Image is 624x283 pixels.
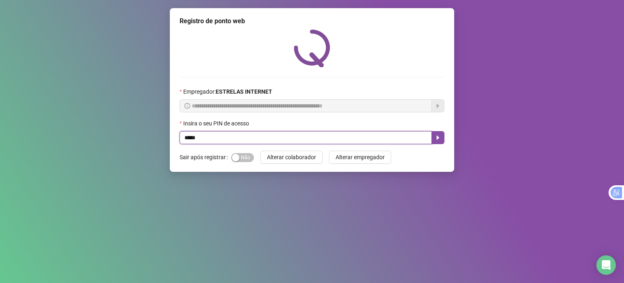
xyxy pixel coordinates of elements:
div: Open Intercom Messenger [596,255,616,275]
button: Alterar colaborador [260,151,323,164]
span: info-circle [184,103,190,109]
div: Registro de ponto web [180,16,444,26]
span: Alterar empregador [336,153,385,162]
strong: ESTRELAS INTERNET [216,88,272,95]
button: Alterar empregador [329,151,391,164]
span: caret-right [435,134,441,141]
img: QRPoint [294,29,330,67]
span: Alterar colaborador [267,153,316,162]
span: Empregador : [183,87,272,96]
label: Sair após registrar [180,151,231,164]
label: Insira o seu PIN de acesso [180,119,254,128]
